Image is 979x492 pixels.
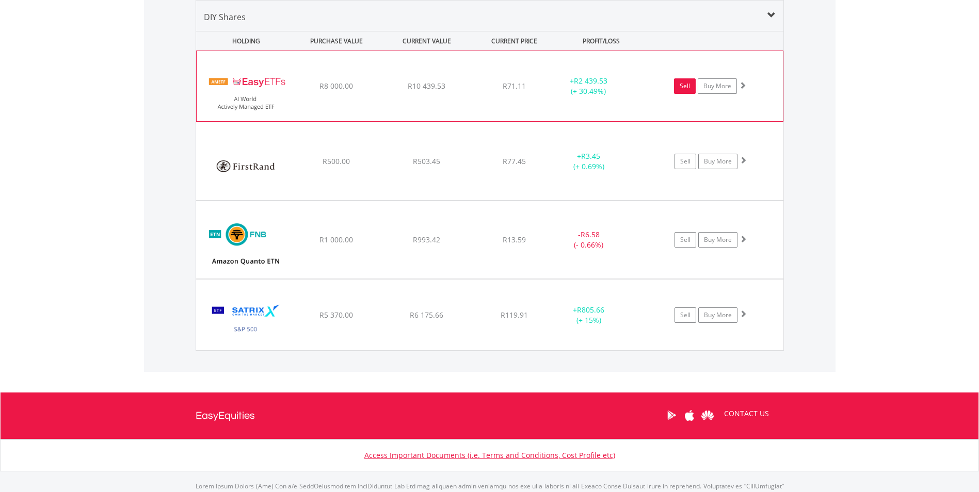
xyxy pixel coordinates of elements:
[364,450,615,460] a: Access Important Documents (i.e. Terms and Conditions, Cost Profile etc)
[550,229,628,250] div: - (- 0.66%)
[550,76,627,96] div: + (+ 30.49%)
[557,31,646,51] div: PROFIT/LOSS
[681,399,699,431] a: Apple
[717,399,776,428] a: CONTACT US
[550,151,628,172] div: + (+ 0.69%)
[503,81,526,91] span: R71.11
[698,154,737,169] a: Buy More
[577,305,604,315] span: R805.66
[503,156,526,166] span: R77.45
[201,135,290,197] img: EQU.ZA.FSR.png
[202,64,291,119] img: EQU.ZA.EASYAI.png
[574,76,607,86] span: R2 439.53
[413,235,440,244] span: R993.42
[319,310,353,320] span: R5 370.00
[410,310,443,320] span: R6 175.66
[383,31,471,51] div: CURRENT VALUE
[201,292,290,348] img: EQU.ZA.STX500.png
[698,307,737,323] a: Buy More
[201,214,290,276] img: EQU.ZA.AMETNQ.png
[663,399,681,431] a: Google Play
[675,307,696,323] a: Sell
[581,151,600,161] span: R3.45
[473,31,555,51] div: CURRENT PRICE
[196,392,255,439] a: EasyEquities
[581,229,600,239] span: R6.58
[698,78,737,94] a: Buy More
[197,31,291,51] div: HOLDING
[675,154,696,169] a: Sell
[503,235,526,244] span: R13.59
[675,232,696,248] a: Sell
[501,310,528,320] span: R119.91
[204,11,246,23] span: DIY Shares
[413,156,440,166] span: R503.45
[293,31,381,51] div: PURCHASE VALUE
[323,156,350,166] span: R500.00
[698,232,737,248] a: Buy More
[408,81,445,91] span: R10 439.53
[699,399,717,431] a: Huawei
[319,81,353,91] span: R8 000.00
[674,78,696,94] a: Sell
[319,235,353,244] span: R1 000.00
[550,305,628,325] div: + (+ 15%)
